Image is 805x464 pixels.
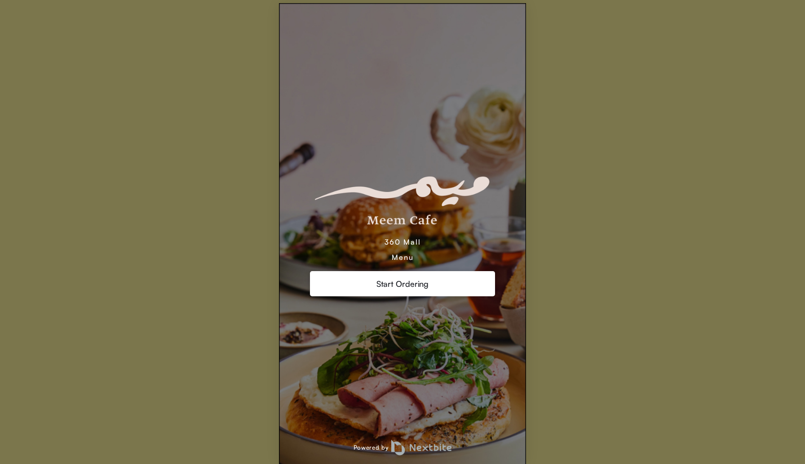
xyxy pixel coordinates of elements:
[310,271,495,296] div: Start Ordering
[310,171,495,232] img: a7b16a91~~~Meem---Logo-3.png
[392,253,414,262] div: Menu
[279,440,526,455] div: Powered by
[385,237,421,246] div: 360 Mall
[391,440,452,455] img: logo.png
